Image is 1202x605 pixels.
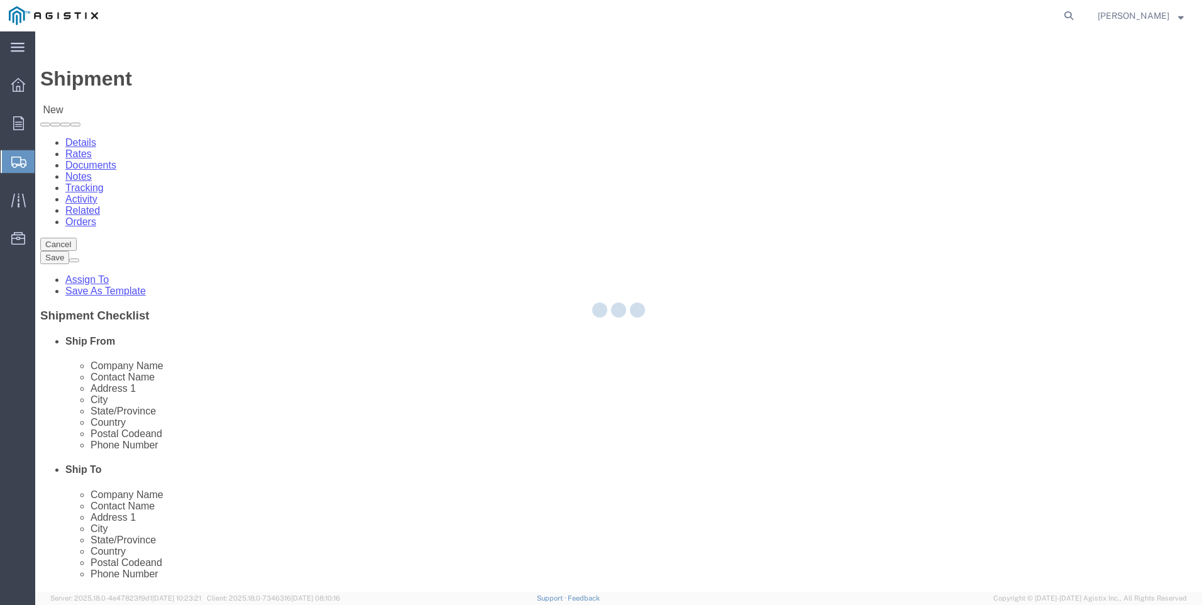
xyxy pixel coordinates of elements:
[568,594,600,602] a: Feedback
[152,594,201,602] span: [DATE] 10:23:21
[291,594,340,602] span: [DATE] 08:10:16
[537,594,568,602] a: Support
[50,594,201,602] span: Server: 2025.18.0-4e47823f9d1
[207,594,340,602] span: Client: 2025.18.0-7346316
[9,6,98,25] img: logo
[1098,9,1169,23] span: Sharay Galdeira
[993,593,1187,604] span: Copyright © [DATE]-[DATE] Agistix Inc., All Rights Reserved
[1097,8,1184,23] button: [PERSON_NAME]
